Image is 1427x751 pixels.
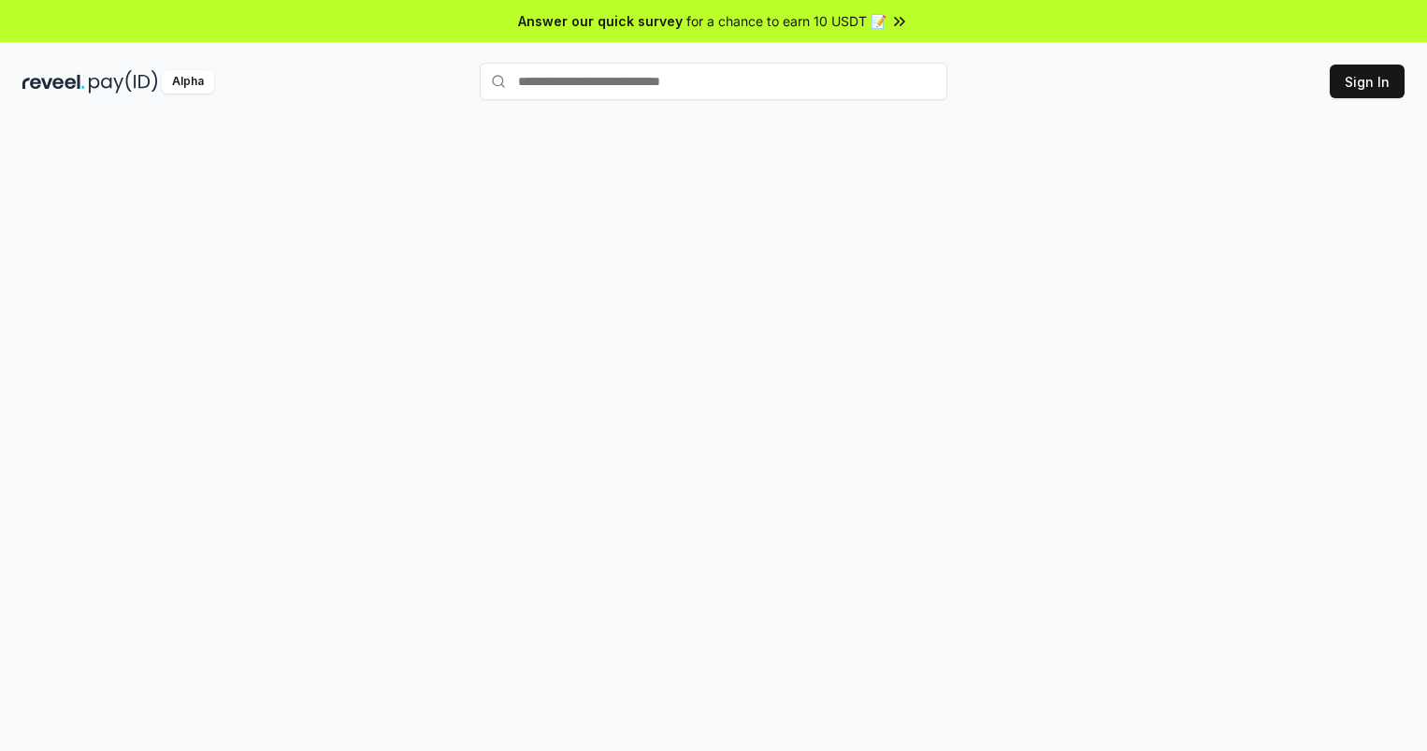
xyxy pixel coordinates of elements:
div: Alpha [162,70,214,94]
span: for a chance to earn 10 USDT 📝 [686,11,886,31]
img: reveel_dark [22,70,85,94]
img: pay_id [89,70,158,94]
button: Sign In [1330,65,1405,98]
span: Answer our quick survey [518,11,683,31]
